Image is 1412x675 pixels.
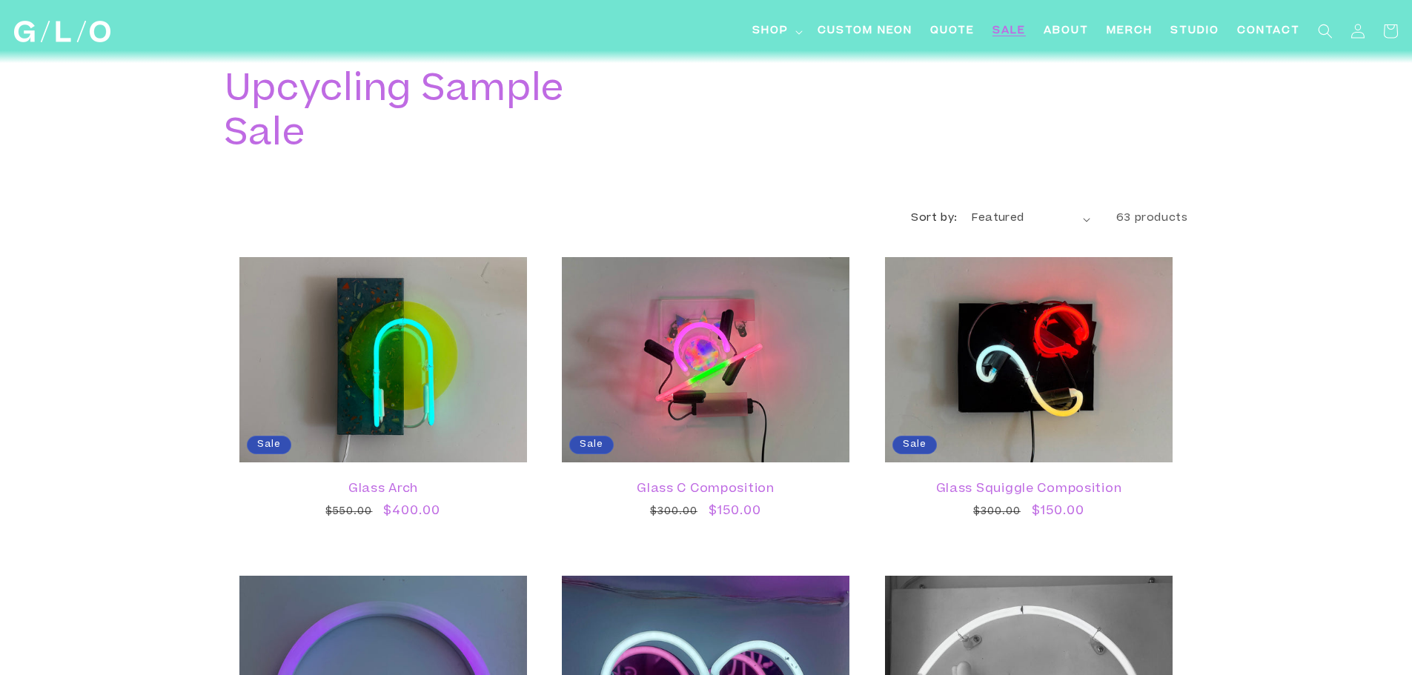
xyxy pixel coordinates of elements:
[921,15,984,48] a: Quote
[809,15,921,48] a: Custom Neon
[992,24,1026,39] span: SALE
[1098,15,1161,48] a: Merch
[1309,15,1342,47] summary: Search
[1116,213,1188,224] span: 63 products
[911,213,957,224] label: Sort by:
[1237,24,1300,39] span: Contact
[984,15,1035,48] a: SALE
[1228,15,1309,48] a: Contact
[225,70,610,159] h1: Upcycling Sample Sale
[1170,24,1219,39] span: Studio
[818,24,912,39] span: Custom Neon
[254,482,512,496] a: Glass Arch
[1035,15,1098,48] a: About
[1338,604,1412,675] iframe: Chat Widget
[9,16,116,48] a: GLO Studio
[14,21,110,42] img: GLO Studio
[752,24,789,39] span: Shop
[1107,24,1153,39] span: Merch
[577,482,835,496] a: Glass C Composition
[1161,15,1228,48] a: Studio
[900,482,1158,496] a: Glass Squiggle Composition
[1044,24,1089,39] span: About
[743,15,809,48] summary: Shop
[930,24,975,39] span: Quote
